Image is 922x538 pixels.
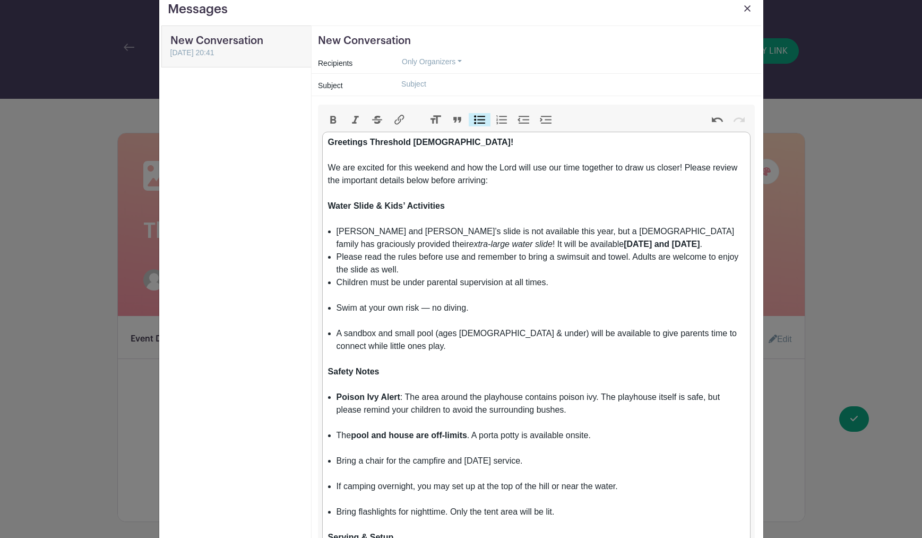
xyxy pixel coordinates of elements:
h5: New Conversation [318,35,755,47]
li: Swim at your own risk — no diving. [337,302,745,327]
button: Bullets [469,113,491,127]
h3: Messages [168,2,228,17]
button: Quote [446,113,469,127]
div: We are excited for this weekend and how the Lord will use our time together to draw us closer! Pl... [328,161,745,200]
li: If camping overnight, you may set up at the top of the hill or near the water. [337,480,745,506]
div: [DATE] 20:41 [170,47,303,58]
button: Strikethrough [366,113,389,127]
strong: Greetings Threshold [DEMOGRAPHIC_DATA]! [328,138,514,147]
button: Link [389,113,411,127]
button: Italic [344,113,367,127]
button: Numbers [490,113,513,127]
em: extra-large water slide [469,240,552,249]
h5: New Conversation [170,35,303,47]
button: Only Organizers [393,54,471,70]
div: Subject [312,78,386,93]
li: A sandbox and small pool (ages [DEMOGRAPHIC_DATA] & under) will be available to give parents time... [337,327,745,365]
div: Recipients [312,56,386,71]
img: close_button-5f87c8562297e5c2d7936805f587ecaba9071eb48480494691a3f1689db116b3.svg [744,5,751,12]
button: Increase Level [535,113,557,127]
li: Please read the rules before use and remember to bring a swimsuit and towel. Adults are welcome t... [337,251,745,276]
strong: pool and house are off-limits [351,431,467,440]
input: Subject [393,76,754,92]
strong: Safety Notes [328,367,380,376]
strong: [DATE] and [DATE] [624,240,700,249]
button: Decrease Level [513,113,535,127]
button: Redo [728,113,751,127]
li: Bring flashlights for nighttime. Only the tent area will be lit. [337,506,745,531]
li: Children must be under parental supervision at all times. [337,276,745,302]
li: : The area around the playhouse contains poison ivy. The playhouse itself is safe, but please rem... [337,391,745,429]
strong: Water Slide & Kids’ Activities [328,201,445,210]
li: The . A porta potty is available onsite. [337,429,745,455]
strong: Poison Ivy Alert [337,392,400,402]
button: Undo [706,113,728,127]
button: Heading [424,113,446,127]
li: [PERSON_NAME] and [PERSON_NAME]’s slide is not available this year, but a [DEMOGRAPHIC_DATA] fami... [337,225,745,251]
button: Bold [322,113,344,127]
li: Bring a chair for the campfire and [DATE] service. [337,455,745,480]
